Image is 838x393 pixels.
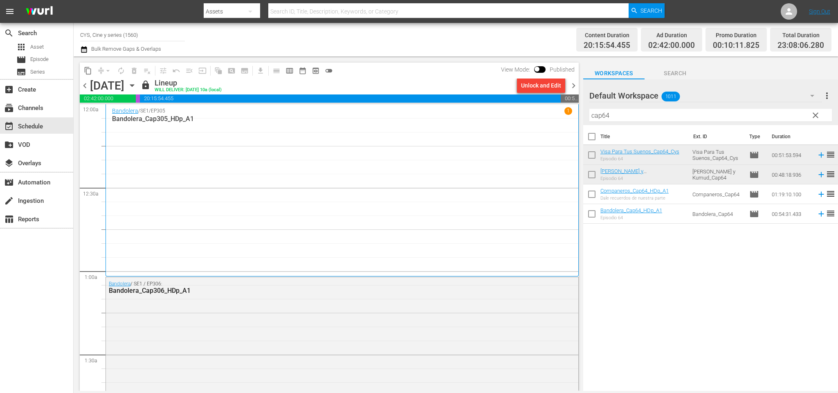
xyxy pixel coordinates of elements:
span: Create Search Block [225,64,238,77]
div: Unlock and Edit [521,78,561,93]
span: reorder [826,150,836,159]
button: more_vert [822,86,832,106]
a: Sign Out [809,8,830,15]
div: Episodio 64 [600,176,686,181]
div: Bandolera_Cap306_HDp_A1 [109,287,530,294]
span: Episode [749,189,759,199]
span: Automation [4,177,14,187]
div: Episodio 64 [600,156,679,162]
div: Episodio 64 [600,215,662,220]
div: Ad Duration [648,29,695,41]
span: date_range_outlined [299,67,307,75]
span: more_vert [822,91,832,101]
th: Title [600,125,688,148]
span: 00:10:11.825 [713,41,759,50]
button: Search [629,3,665,18]
div: [DATE] [90,79,124,92]
span: VOD [4,140,14,150]
span: Episode [749,209,759,219]
span: chevron_left [80,81,90,91]
a: Visa Para Tus Suenos_Cap64_Cys [600,148,679,155]
svg: Add to Schedule [817,170,826,179]
span: lock [141,80,151,90]
th: Type [744,125,767,148]
span: Create Series Block [238,64,251,77]
a: Bandolera [112,108,138,114]
button: Unlock and Edit [517,78,565,93]
td: 00:54:31.433 [768,204,813,224]
span: 23:08:06.280 [777,41,824,50]
div: Promo Duration [713,29,759,41]
td: [PERSON_NAME] y Kumud_Cap64 [689,165,746,184]
div: WILL DELIVER: [DATE] 10a (local) [155,88,222,93]
td: Visa Para Tus Suenos_Cap64_Cys [689,145,746,165]
span: 1011 [661,88,680,105]
a: Bandolera [109,281,130,287]
td: 00:48:18.936 [768,165,813,184]
span: Search [640,3,662,18]
span: 00:10:11.825 [136,94,140,103]
span: Search [4,28,14,38]
div: / SE1 / EP306: [109,281,530,294]
span: Channels [4,103,14,113]
div: Dale recuerdos de nuestra parte [600,195,669,201]
span: chevron_right [568,81,579,91]
span: subtitles [16,67,26,77]
div: Lineup [155,79,222,88]
div: Default Workspace [589,84,822,107]
span: Episode [30,55,49,63]
svg: Add to Schedule [817,150,826,159]
span: Asset [16,42,26,52]
span: View Mode: [497,66,534,73]
span: preview_outlined [312,67,320,75]
div: Total Duration [777,29,824,41]
p: 1 [567,108,570,114]
span: Series [30,68,45,76]
span: 02:42:00.000 [648,41,695,50]
td: Companeros_Cap64 [689,184,746,204]
span: reorder [826,169,836,179]
span: reorder [826,189,836,199]
span: Toggle to switch from Published to Draft view. [534,66,540,72]
span: Episode [749,170,759,180]
span: Reports [4,214,14,224]
span: clear [811,110,820,120]
span: Create [4,85,14,94]
span: content_copy [84,67,92,75]
span: Episode [16,55,26,65]
span: Month Calendar View [296,64,309,77]
td: Bandolera_Cap64 [689,204,746,224]
button: clear [809,108,822,121]
span: Download as CSV [251,63,267,79]
span: calendar_view_week_outlined [285,67,294,75]
td: 01:19:10.100 [768,184,813,204]
span: Search [645,68,706,79]
p: SE1 / [140,108,151,114]
img: ans4CAIJ8jUAAAAAAAAAAAAAAAAAAAAAAAAgQb4GAAAAAAAAAAAAAAAAAAAAAAAAJMjXAAAAAAAAAAAAAAAAAAAAAAAAgAT5G... [20,2,59,21]
span: Asset [30,43,44,51]
span: reorder [826,209,836,218]
span: 20:15:54.455 [584,41,630,50]
span: Ingestion [4,196,14,206]
p: / [138,108,140,114]
td: 00:51:53.594 [768,145,813,165]
a: Companeros_Cap64_HDp_A1 [600,188,669,194]
div: Content Duration [584,29,630,41]
span: Bulk Remove Gaps & Overlaps [90,46,161,52]
p: EP305 [151,108,165,114]
th: Ext. ID [688,125,744,148]
p: Bandolera_Cap305_HDp_A1 [112,115,572,123]
a: [PERSON_NAME] y Kumud_Cap64_HDp_A1 [600,168,656,180]
span: Schedule [4,121,14,131]
span: toggle_off [325,67,333,75]
span: Copy Lineup [81,64,94,77]
span: Overlays [4,158,14,168]
svg: Add to Schedule [817,209,826,218]
th: Duration [767,125,816,148]
span: 00:51:53.720 [561,94,579,103]
span: Episode [749,150,759,160]
span: 20:15:54.455 [140,94,561,103]
span: 02:42:00.000 [80,94,136,103]
svg: Add to Schedule [817,190,826,199]
span: Workspaces [583,68,645,79]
